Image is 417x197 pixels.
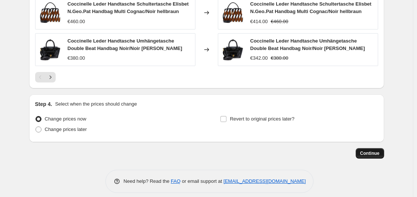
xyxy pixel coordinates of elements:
[39,38,62,61] img: 71E0LOG02_L_80x.jpg
[271,54,288,62] strike: €380.00
[360,150,380,156] span: Continue
[222,1,244,24] img: 41xYb5zHX4L_80x.jpg
[171,178,180,184] a: FAQ
[45,126,87,132] span: Change prices later
[356,148,384,159] button: Continue
[180,178,223,184] span: or email support at
[250,18,268,25] div: €414.00
[39,1,62,24] img: 41xYb5zHX4L_80x.jpg
[223,178,306,184] a: [EMAIL_ADDRESS][DOMAIN_NAME]
[230,116,294,122] span: Revert to original prices later?
[250,1,371,14] span: Coccinelle Leder Handtasche Schultertasche Elisbet N.Geo.Pat Handbag Multi Cognac/Noir hellbraun
[45,116,86,122] span: Change prices now
[35,100,52,108] h2: Step 4.
[124,178,171,184] span: Need help? Read the
[68,18,85,25] div: €460.00
[68,1,189,14] span: Coccinelle Leder Handtasche Schultertasche Elisbet N.Geo.Pat Handbag Multi Cognac/Noir hellbraun
[45,72,56,82] button: Next
[35,72,56,82] nav: Pagination
[68,54,85,62] div: €380.00
[250,38,365,51] span: Coccinelle Leder Handtasche Umhängetasche Double Beat Handbag Noir/Noir [PERSON_NAME]
[68,38,182,51] span: Coccinelle Leder Handtasche Umhängetasche Double Beat Handbag Noir/Noir [PERSON_NAME]
[250,54,268,62] div: €342.00
[55,100,137,108] p: Select when the prices should change
[271,18,288,25] strike: €460.00
[222,38,244,61] img: 71E0LOG02_L_80x.jpg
